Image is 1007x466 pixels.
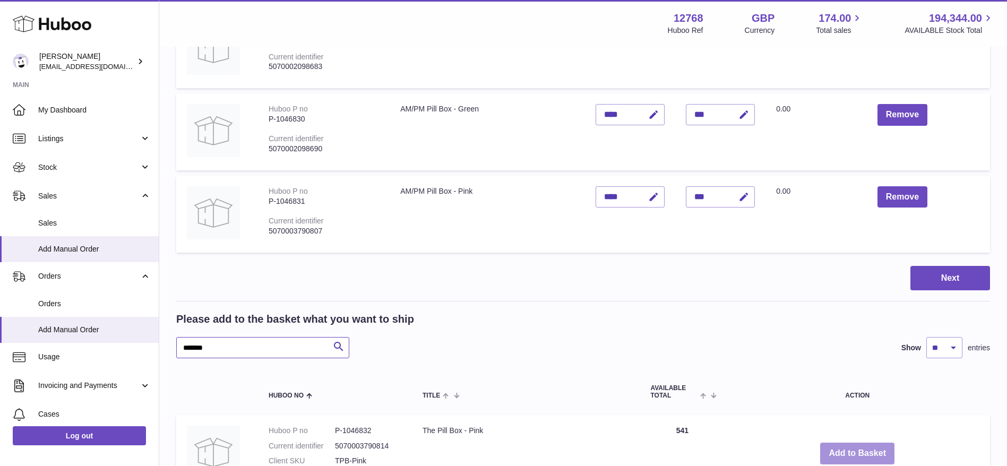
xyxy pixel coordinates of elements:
div: P-1046830 [269,114,379,124]
span: Add Manual Order [38,244,151,254]
div: [PERSON_NAME] [39,51,135,72]
span: [EMAIL_ADDRESS][DOMAIN_NAME] [39,62,156,71]
span: entries [968,343,990,353]
div: Currency [745,25,775,36]
div: 5070003790807 [269,226,379,236]
span: Sales [38,218,151,228]
th: Action [725,374,990,409]
span: 194,344.00 [929,11,982,25]
button: Next [910,266,990,291]
div: Huboo P no [269,105,308,113]
span: Orders [38,271,140,281]
div: 5070002098690 [269,144,379,154]
span: Title [423,392,440,399]
dt: Client SKU [269,456,335,466]
span: 0.00 [776,105,790,113]
span: Stock [38,162,140,172]
button: Add to Basket [820,443,894,464]
dd: TPB-Pink [335,456,401,466]
img: AM/PM Pill Box - Pink [187,186,240,239]
span: 174.00 [819,11,851,25]
button: Remove [877,186,927,208]
a: 194,344.00 AVAILABLE Stock Total [905,11,994,36]
span: My Dashboard [38,105,151,115]
td: AM/PM Pill Box - Silver [390,11,585,88]
button: Remove [877,104,927,126]
span: Total sales [816,25,863,36]
div: Current identifier [269,217,324,225]
dd: 5070003790814 [335,441,401,451]
h2: Please add to the basket what you want to ship [176,312,414,326]
div: Huboo Ref [668,25,703,36]
span: Huboo no [269,392,304,399]
dd: P-1046832 [335,426,401,436]
a: 174.00 Total sales [816,11,863,36]
div: Huboo P no [269,187,308,195]
span: 0.00 [776,187,790,195]
span: AVAILABLE Total [650,385,698,399]
span: AVAILABLE Stock Total [905,25,994,36]
span: Cases [38,409,151,419]
img: AM/PM Pill Box - Silver [187,22,240,75]
dt: Huboo P no [269,426,335,436]
strong: GBP [752,11,774,25]
span: Sales [38,191,140,201]
strong: 12768 [674,11,703,25]
a: Log out [13,426,146,445]
div: P-1046831 [269,196,379,206]
div: 5070002098683 [269,62,379,72]
td: AM/PM Pill Box - Green [390,93,585,170]
span: Listings [38,134,140,144]
dt: Current identifier [269,441,335,451]
td: AM/PM Pill Box - Pink [390,176,585,253]
span: Invoicing and Payments [38,381,140,391]
img: AM/PM Pill Box - Green [187,104,240,157]
img: internalAdmin-12768@internal.huboo.com [13,54,29,70]
div: Current identifier [269,53,324,61]
span: Orders [38,299,151,309]
span: Add Manual Order [38,325,151,335]
span: Usage [38,352,151,362]
div: Current identifier [269,134,324,143]
label: Show [901,343,921,353]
